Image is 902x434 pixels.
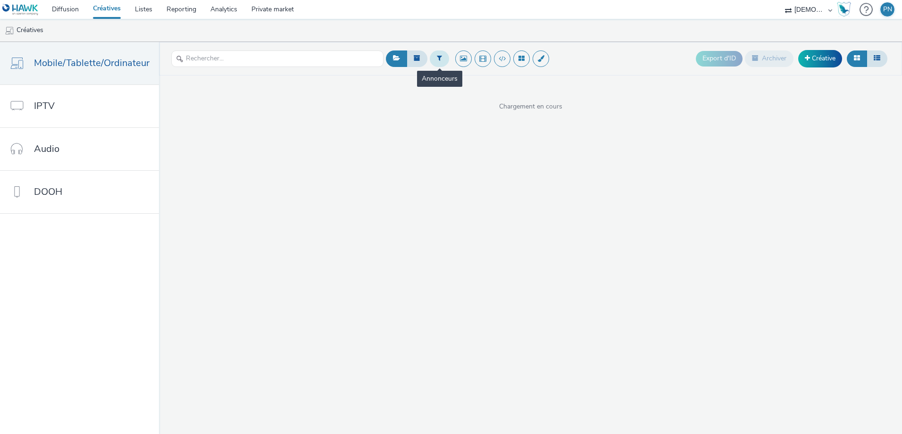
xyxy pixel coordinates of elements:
[798,50,842,67] a: Créative
[34,99,55,113] span: IPTV
[159,102,902,111] span: Chargement en cours
[5,26,14,35] img: mobile
[34,56,150,70] span: Mobile/Tablette/Ordinateur
[837,2,855,17] a: Hawk Academy
[2,4,39,16] img: undefined Logo
[696,51,743,66] button: Export d'ID
[837,2,851,17] img: Hawk Academy
[867,50,887,67] button: Liste
[34,142,59,156] span: Audio
[745,50,793,67] button: Archiver
[883,2,892,17] div: PN
[171,50,384,67] input: Rechercher...
[34,185,62,199] span: DOOH
[847,50,867,67] button: Grille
